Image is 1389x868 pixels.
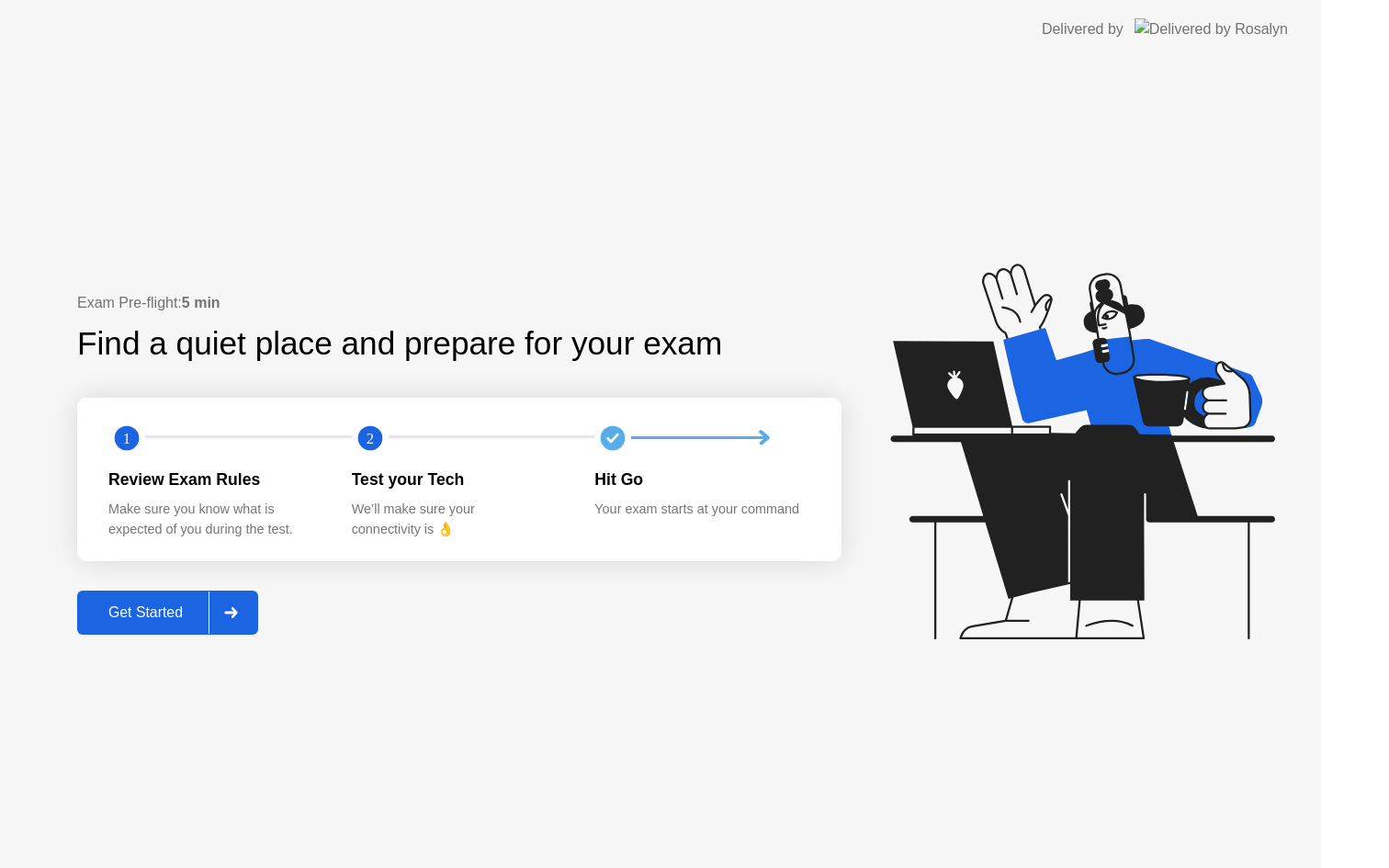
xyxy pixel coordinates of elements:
[77,591,258,635] button: Get Started
[182,295,220,310] b: 5 min
[77,320,725,368] div: Find a quiet place and prepare for your exam
[108,500,322,539] div: Make sure you know what is expected of you during the test.
[108,468,322,491] div: Review Exam Rules
[367,429,374,446] text: 2
[77,292,841,314] div: Exam Pre-flight:
[1135,18,1288,39] img: Delivered by Rosalyn
[83,604,209,621] div: Get Started
[1042,18,1124,40] div: Delivered by
[123,429,130,446] text: 1
[352,500,566,539] div: We’ll make sure your connectivity is 👌
[594,500,808,520] div: Your exam starts at your command
[352,468,566,491] div: Test your Tech
[594,468,808,491] div: Hit Go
